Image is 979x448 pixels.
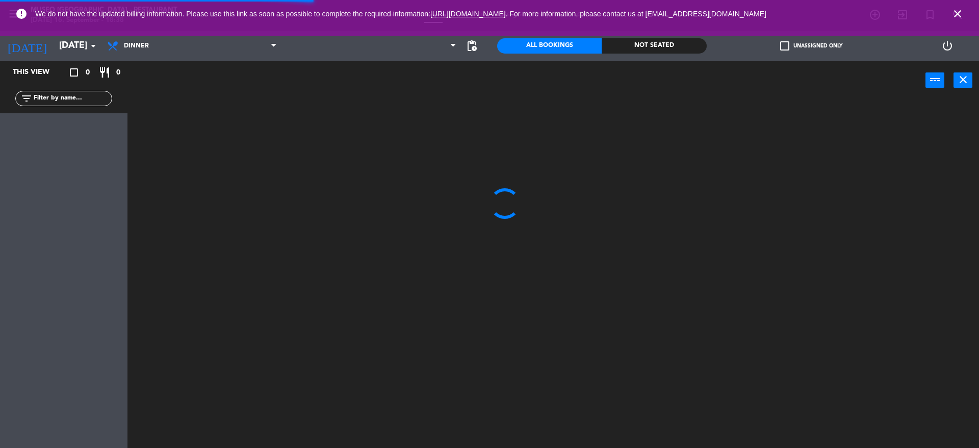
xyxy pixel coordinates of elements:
[925,72,944,88] button: power_input
[33,93,112,104] input: Filter by name...
[86,67,90,79] span: 0
[87,40,99,52] i: arrow_drop_down
[35,10,766,18] span: We do not have the updated billing information. Please use this link as soon as possible to compl...
[430,10,506,18] a: [URL][DOMAIN_NAME]
[116,67,120,79] span: 0
[497,38,602,54] div: All Bookings
[20,92,33,105] i: filter_list
[957,73,969,86] i: close
[124,42,149,49] span: Dinner
[68,66,80,79] i: crop_square
[941,40,954,52] i: power_settings_new
[929,73,941,86] i: power_input
[951,8,964,20] i: close
[5,66,73,79] div: This view
[780,41,842,51] label: Unassigned only
[780,41,789,51] span: check_box_outline_blank
[98,66,111,79] i: restaurant
[506,10,766,18] a: . For more information, please contact us at [EMAIL_ADDRESS][DOMAIN_NAME]
[15,8,28,20] i: error
[466,40,478,52] span: pending_actions
[602,38,706,54] div: Not seated
[954,72,972,88] button: close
